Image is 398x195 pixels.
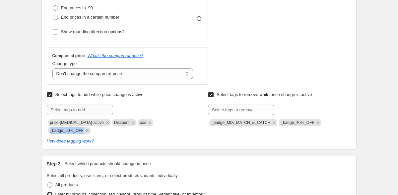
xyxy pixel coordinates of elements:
[47,160,62,167] h2: Step 3.
[140,120,146,125] span: oas
[315,120,321,126] button: Remove _badge_40%_OFF
[47,173,178,178] span: Select all products, use filters, or select products variants individually
[55,182,78,187] span: All products
[88,53,144,58] button: What's the compare at price?
[47,139,94,144] a: How does tagging work?
[61,15,119,20] span: End prices in a certain number
[271,120,277,126] button: Remove _badge_MIX_MATCH_&_CATCH
[61,5,93,10] span: End prices in .99
[47,105,113,115] input: Select tags to add
[50,128,84,133] span: _badge_50%_OFF
[208,105,274,115] input: Select tags to remove
[61,29,125,34] span: Show rounding direction options?
[84,128,90,134] button: Remove _badge_50%_OFF
[64,160,151,167] p: Select which products should change in price
[52,61,77,66] span: Change type
[55,92,144,97] span: Select tags to add while price change is active
[217,92,312,97] span: Select tags to remove while price change is active
[281,120,314,125] span: _badge_40%_OFF
[147,120,153,126] button: Remove oas
[50,120,104,125] span: price-change-job-active
[52,53,85,58] h3: Compare at price
[104,120,110,126] button: Remove price-change-job-active
[130,120,136,126] button: Remove Discount
[114,120,130,125] span: Discount
[211,120,270,125] span: _badge_MIX_MATCH_&_CATCH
